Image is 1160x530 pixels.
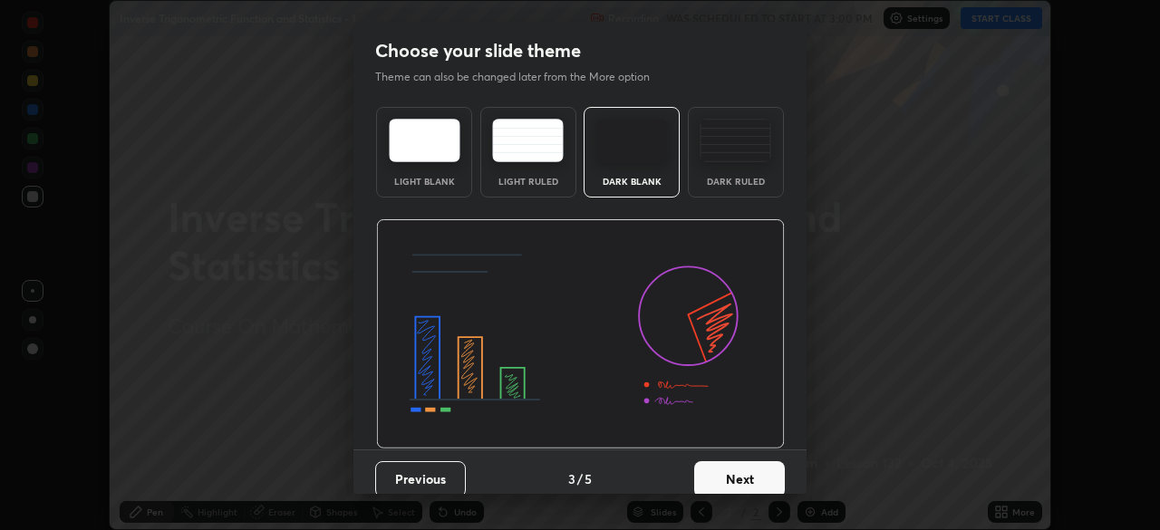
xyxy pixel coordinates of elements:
img: lightRuledTheme.5fabf969.svg [492,119,564,162]
h4: 3 [568,469,575,488]
button: Previous [375,461,466,497]
button: Next [694,461,785,497]
h2: Choose your slide theme [375,39,581,63]
img: darkRuledTheme.de295e13.svg [700,119,771,162]
h4: 5 [585,469,592,488]
div: Light Ruled [492,177,565,186]
h4: / [577,469,583,488]
div: Dark Ruled [700,177,772,186]
p: Theme can also be changed later from the More option [375,69,669,85]
div: Light Blank [388,177,460,186]
div: Dark Blank [595,177,668,186]
img: darkTheme.f0cc69e5.svg [596,119,668,162]
img: darkThemeBanner.d06ce4a2.svg [376,219,785,449]
img: lightTheme.e5ed3b09.svg [389,119,460,162]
